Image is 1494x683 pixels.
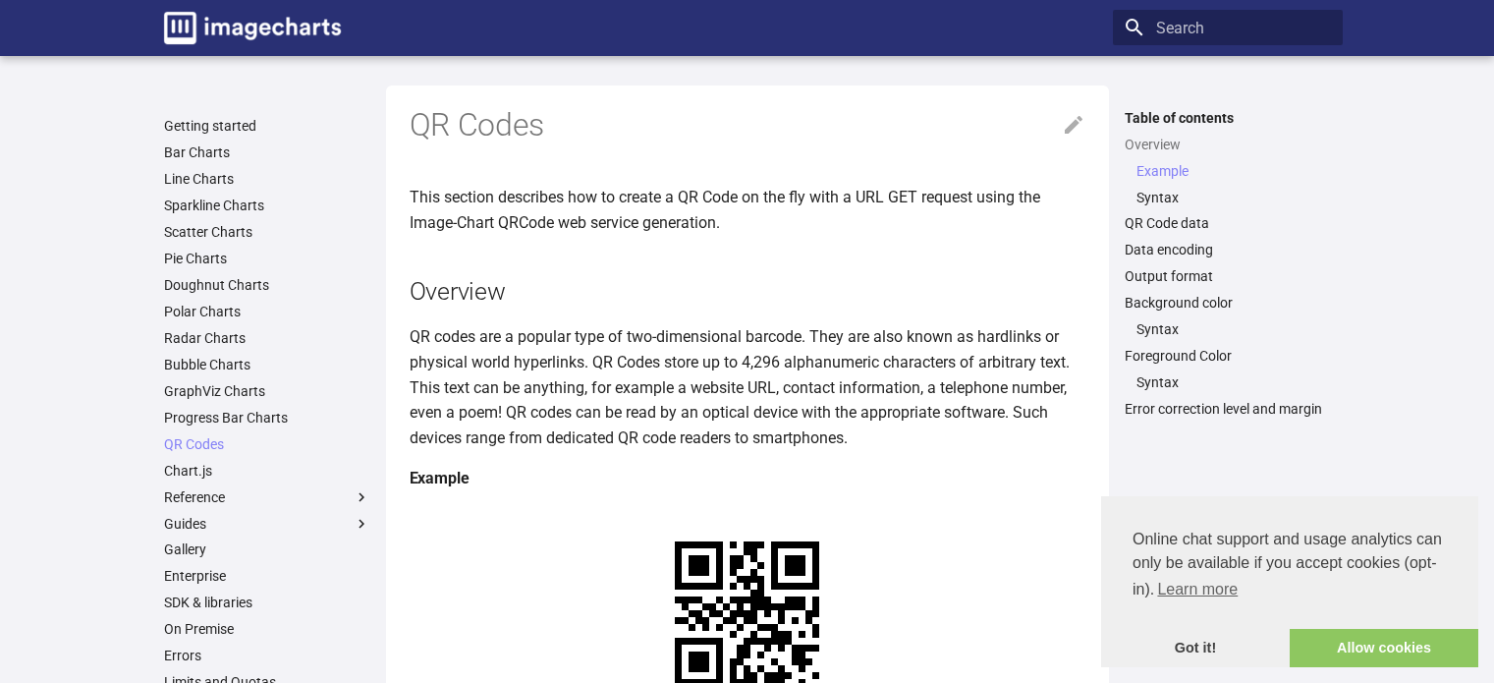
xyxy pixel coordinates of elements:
[164,276,370,294] a: Doughnut Charts
[1125,162,1331,206] nav: Overview
[164,515,370,533] label: Guides
[1154,575,1241,604] a: learn more about cookies
[164,329,370,347] a: Radar Charts
[1125,400,1331,418] a: Error correction level and margin
[1133,528,1447,604] span: Online chat support and usage analytics can only be available if you accept cookies (opt-in).
[1136,320,1331,338] a: Syntax
[164,143,370,161] a: Bar Charts
[410,274,1085,309] h2: Overview
[164,488,370,506] label: Reference
[1125,136,1331,153] a: Overview
[156,4,349,52] a: Image-Charts documentation
[410,185,1085,235] p: This section describes how to create a QR Code on the fly with a URL GET request using the Image-...
[164,117,370,135] a: Getting started
[410,105,1085,146] h1: QR Codes
[1125,294,1331,312] a: Background color
[1136,162,1331,180] a: Example
[164,541,370,558] a: Gallery
[1113,109,1343,127] label: Table of contents
[164,647,370,664] a: Errors
[164,567,370,585] a: Enterprise
[1125,347,1331,365] a: Foreground Color
[164,462,370,480] a: Chart.js
[164,170,370,188] a: Line Charts
[1125,241,1331,258] a: Data encoding
[1290,629,1478,668] a: allow cookies
[410,324,1085,450] p: QR codes are a popular type of two-dimensional barcode. They are also known as hardlinks or physi...
[1125,320,1331,338] nav: Background color
[164,223,370,241] a: Scatter Charts
[1113,10,1343,45] input: Search
[164,250,370,267] a: Pie Charts
[1101,496,1478,667] div: cookieconsent
[164,356,370,373] a: Bubble Charts
[164,197,370,214] a: Sparkline Charts
[164,594,370,611] a: SDK & libraries
[1101,629,1290,668] a: dismiss cookie message
[1125,267,1331,285] a: Output format
[1136,189,1331,206] a: Syntax
[1136,373,1331,391] a: Syntax
[164,435,370,453] a: QR Codes
[164,409,370,427] a: Progress Bar Charts
[164,620,370,638] a: On Premise
[1125,373,1331,391] nav: Foreground Color
[164,12,341,44] img: logo
[1113,109,1343,419] nav: Table of contents
[1125,214,1331,232] a: QR Code data
[164,382,370,400] a: GraphViz Charts
[164,303,370,320] a: Polar Charts
[410,466,1085,491] h4: Example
